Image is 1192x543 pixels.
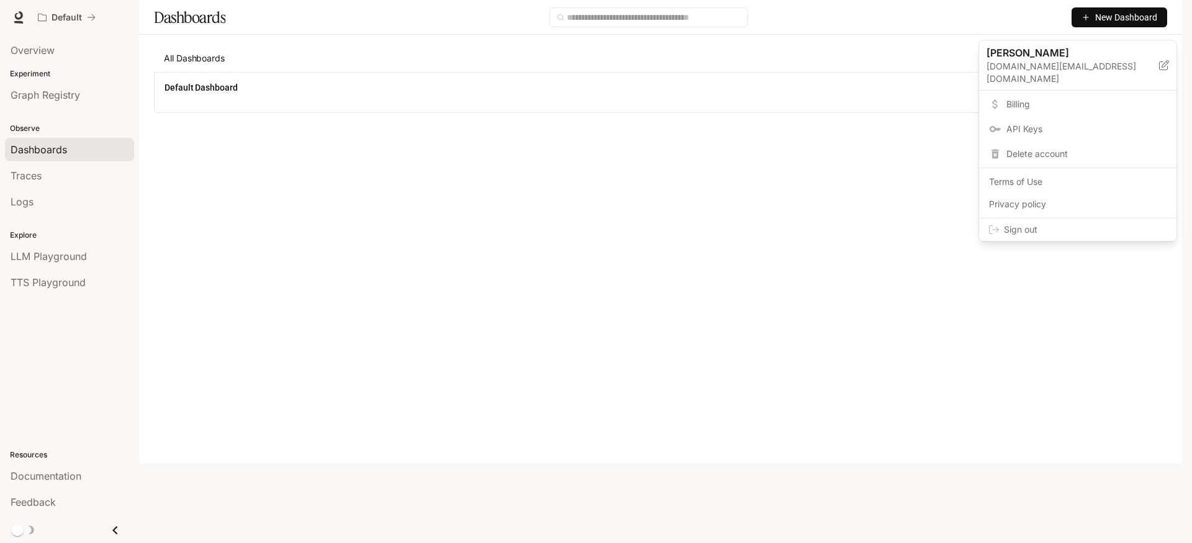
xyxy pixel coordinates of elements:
span: Delete account [1006,148,1167,160]
span: Terms of Use [989,176,1167,188]
a: Terms of Use [982,171,1174,193]
span: Billing [1006,98,1167,110]
a: Privacy policy [982,193,1174,215]
a: API Keys [982,118,1174,140]
span: API Keys [1006,123,1167,135]
a: Billing [982,93,1174,115]
span: Privacy policy [989,198,1167,210]
div: Sign out [979,218,1176,241]
div: Delete account [982,143,1174,165]
p: [DOMAIN_NAME][EMAIL_ADDRESS][DOMAIN_NAME] [987,60,1159,85]
p: [PERSON_NAME] [987,45,1139,60]
span: Sign out [1004,223,1167,236]
div: [PERSON_NAME][DOMAIN_NAME][EMAIL_ADDRESS][DOMAIN_NAME] [979,40,1176,91]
